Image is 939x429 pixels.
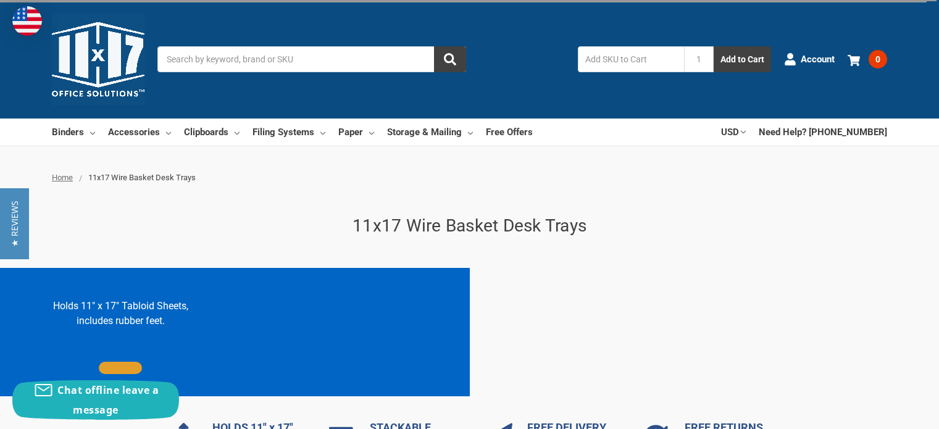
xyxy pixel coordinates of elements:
[12,6,42,36] img: duty and tax information for United States
[801,52,835,67] span: Account
[759,119,887,146] a: Need Help? [PHONE_NUMBER]
[53,300,188,312] span: Holds 11" x 17" Tabloid Sheets,
[108,119,171,146] a: Accessories
[486,119,533,146] a: Free Offers
[784,43,835,75] a: Account
[9,201,20,247] span: ★ Reviews
[57,383,159,417] span: Chat offline leave a message
[714,46,771,72] button: Add to Cart
[338,119,374,146] a: Paper
[52,173,73,182] a: Home
[52,119,95,146] a: Binders
[252,119,325,146] a: Filing Systems
[848,43,887,75] a: 0
[157,46,466,72] input: Search by keyword, brand or SKU
[869,50,887,69] span: 0
[52,213,887,239] h1: 11x17 Wire Basket Desk Trays
[184,119,240,146] a: Clipboards
[12,380,179,420] button: Chat offline leave a message
[52,13,144,106] img: 11x17.com
[721,119,746,146] a: USD
[387,119,473,146] a: Storage & Mailing
[77,315,165,327] span: includes rubber feet.
[578,46,684,72] input: Add SKU to Cart
[88,173,196,182] span: 11x17 Wire Basket Desk Trays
